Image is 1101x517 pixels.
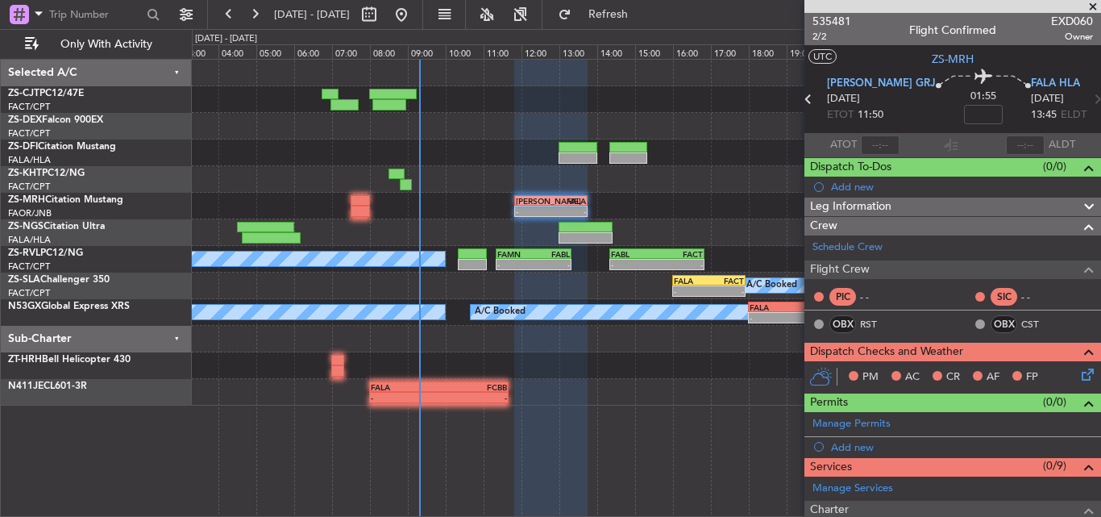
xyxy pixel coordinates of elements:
[8,89,39,98] span: ZS-CJT
[439,393,507,402] div: -
[597,44,635,59] div: 14:00
[42,39,170,50] span: Only With Activity
[746,273,797,298] div: A/C Booked
[909,22,996,39] div: Flight Confirmed
[812,240,883,256] a: Schedule Crew
[8,275,40,285] span: ZS-SLA
[827,107,854,123] span: ETOT
[181,44,218,59] div: 03:00
[1061,107,1086,123] span: ELDT
[8,222,44,231] span: ZS-NGS
[371,382,438,392] div: FALA
[8,115,103,125] a: ZS-DEXFalcon 900EX
[611,260,657,269] div: -
[8,195,45,205] span: ZS-MRH
[812,30,851,44] span: 2/2
[8,234,51,246] a: FALA/HLA
[408,44,446,59] div: 09:00
[8,127,50,140] a: FACT/CPT
[946,369,960,386] span: CR
[8,355,131,365] a: ZT-HRHBell Helicopter 430
[294,44,332,59] div: 06:00
[831,180,1093,194] div: Add new
[787,44,825,59] div: 19:00
[370,44,408,59] div: 08:00
[8,101,50,113] a: FACT/CPT
[858,107,883,123] span: 11:50
[831,440,1093,454] div: Add new
[534,249,570,259] div: FABL
[987,369,999,386] span: AF
[8,287,50,299] a: FACT/CPT
[749,44,787,59] div: 18:00
[371,393,438,402] div: -
[559,44,597,59] div: 13:00
[8,302,130,311] a: N53GXGlobal Express XRS
[810,158,891,177] span: Dispatch To-Dos
[808,49,837,64] button: UTC
[812,481,893,497] a: Manage Services
[575,9,642,20] span: Refresh
[551,196,586,206] div: FALA
[862,369,879,386] span: PM
[1021,317,1057,331] a: CST
[195,32,257,46] div: [DATE] - [DATE]
[810,343,963,361] span: Dispatch Checks and Weather
[1049,137,1075,153] span: ALDT
[332,44,370,59] div: 07:00
[8,261,50,273] a: FACT/CPT
[674,286,708,296] div: -
[711,44,749,59] div: 17:00
[635,44,673,59] div: 15:00
[516,196,550,206] div: [PERSON_NAME]
[991,315,1017,333] div: OBX
[8,248,83,258] a: ZS-RVLPC12/NG
[8,89,84,98] a: ZS-CJTPC12/47E
[1031,107,1057,123] span: 13:45
[274,7,350,22] span: [DATE] - [DATE]
[657,260,703,269] div: -
[657,249,703,259] div: FACT
[905,369,920,386] span: AC
[970,89,996,105] span: 01:55
[550,2,647,27] button: Refresh
[860,290,896,304] div: - -
[1031,76,1080,92] span: FALA HLA
[8,169,85,178] a: ZS-KHTPC12/NG
[708,286,743,296] div: -
[810,261,870,279] span: Flight Crew
[810,217,837,236] span: Crew
[8,142,38,152] span: ZS-DFI
[1021,290,1057,304] div: - -
[810,198,891,216] span: Leg Information
[708,276,743,286] div: FACT
[673,44,711,59] div: 16:00
[1051,13,1093,30] span: EXD060
[534,260,570,269] div: -
[861,136,899,155] input: --:--
[8,381,87,391] a: N411JECL601-3R
[49,2,142,27] input: Trip Number
[674,276,708,286] div: FALA
[8,207,52,219] a: FAOR/JNB
[8,222,105,231] a: ZS-NGSCitation Ultra
[1026,369,1038,386] span: FP
[8,302,41,311] span: N53GX
[8,381,44,391] span: N411JE
[256,44,294,59] div: 05:00
[812,416,891,432] a: Manage Permits
[1043,394,1066,411] span: (0/0)
[8,275,110,285] a: ZS-SLAChallenger 350
[750,313,813,323] div: -
[1043,457,1066,474] span: (0/9)
[611,249,657,259] div: FABL
[475,300,526,324] div: A/C Booked
[991,288,1017,306] div: SIC
[446,44,484,59] div: 10:00
[830,137,857,153] span: ATOT
[812,13,851,30] span: 535481
[497,249,534,259] div: FAMN
[8,195,123,205] a: ZS-MRHCitation Mustang
[860,317,896,331] a: RST
[8,355,42,365] span: ZT-HRH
